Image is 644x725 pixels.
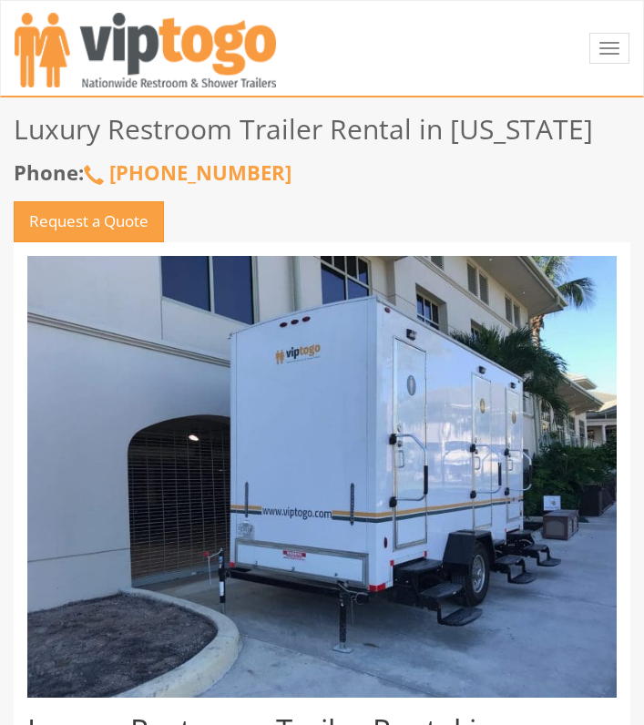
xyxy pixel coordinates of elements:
p: Phone: [14,152,630,192]
img: VIPTOGO [15,13,276,87]
p: Luxury Restroom Trailer Rental in [US_STATE] [14,114,630,144]
img: 3-station restroom trailer rental for North Dakota event [27,256,617,698]
a: [PHONE_NUMBER] [109,158,291,186]
a: Request a Quote [14,201,164,242]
